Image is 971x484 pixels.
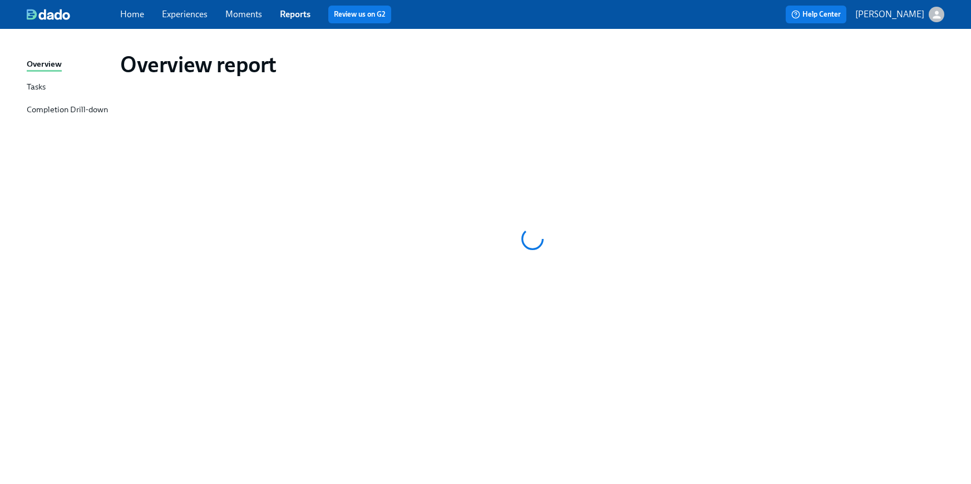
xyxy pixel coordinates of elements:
[27,58,62,72] div: Overview
[27,103,108,117] div: Completion Drill-down
[334,9,386,20] a: Review us on G2
[225,9,262,19] a: Moments
[27,81,111,94] a: Tasks
[27,9,120,20] a: dado
[27,103,111,117] a: Completion Drill-down
[27,9,70,20] img: dado
[162,9,208,19] a: Experiences
[791,9,841,20] span: Help Center
[855,8,924,21] p: [PERSON_NAME]
[27,81,46,94] div: Tasks
[27,58,111,72] a: Overview
[786,6,846,23] button: Help Center
[855,7,944,22] button: [PERSON_NAME]
[120,51,277,78] h1: Overview report
[328,6,391,23] button: Review us on G2
[280,9,310,19] a: Reports
[120,9,144,19] a: Home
